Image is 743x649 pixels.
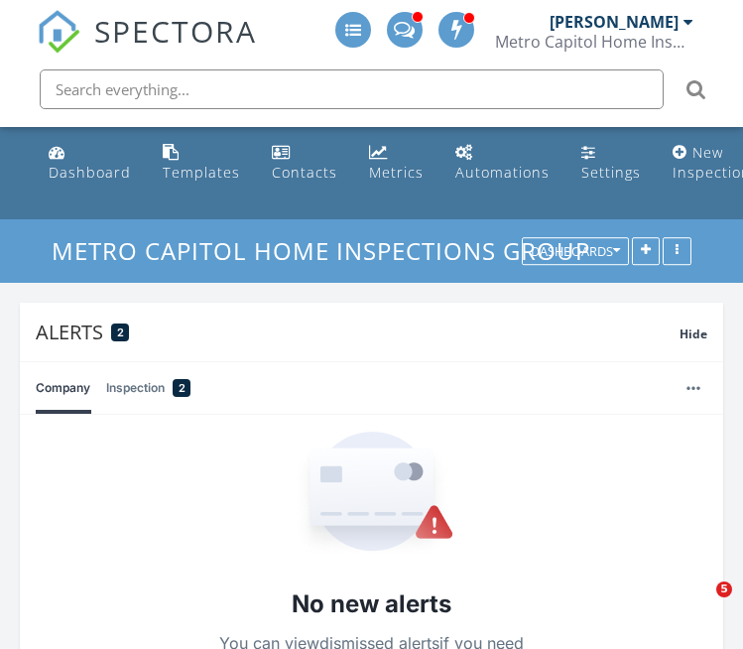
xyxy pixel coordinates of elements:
[290,432,454,556] img: Empty State
[40,69,664,109] input: Search everything...
[264,135,345,192] a: Contacts
[361,135,432,192] a: Metrics
[447,135,557,192] a: Automations (Advanced)
[573,135,649,192] a: Settings
[49,163,131,182] div: Dashboard
[292,587,451,621] h2: No new alerts
[36,362,90,414] a: Company
[522,238,629,266] button: Dashboards
[94,10,257,52] span: SPECTORA
[680,325,707,342] span: Hide
[716,582,732,597] span: 5
[37,10,80,54] img: The Best Home Inspection Software - Spectora
[117,325,124,339] span: 2
[272,163,337,182] div: Contacts
[531,245,620,259] div: Dashboards
[163,163,240,182] div: Templates
[106,362,190,414] a: Inspection
[581,163,641,182] div: Settings
[41,135,139,192] a: Dashboard
[686,386,700,390] img: ellipsis-632cfdd7c38ec3a7d453.svg
[455,163,550,182] div: Automations
[37,27,257,68] a: SPECTORA
[179,378,186,398] span: 2
[676,582,723,629] iframe: Intercom live chat
[495,32,693,52] div: Metro Capitol Home Inspection Group, LLC
[36,319,680,345] div: Alerts
[155,135,248,192] a: Templates
[52,234,607,267] a: Metro Capitol Home Inspections Group
[550,12,679,32] div: [PERSON_NAME]
[369,163,424,182] div: Metrics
